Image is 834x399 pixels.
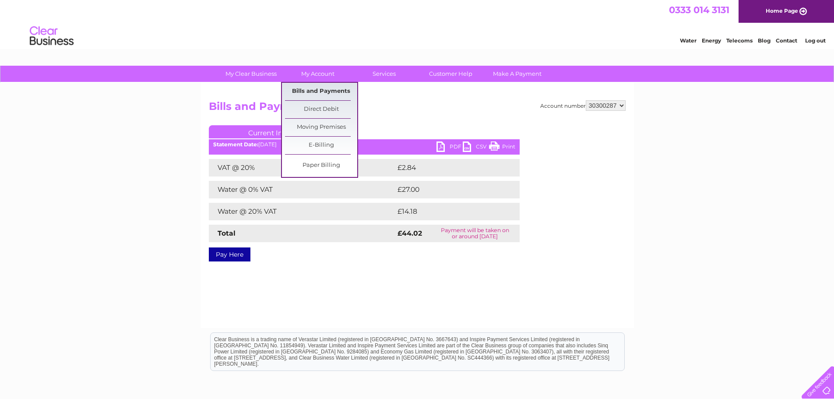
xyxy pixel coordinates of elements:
a: PDF [436,141,463,154]
a: Pay Here [209,247,250,261]
td: Water @ 20% VAT [209,203,395,220]
a: CSV [463,141,489,154]
a: Contact [776,37,797,44]
td: VAT @ 20% [209,159,395,177]
a: Paper Billing [285,157,357,174]
a: Make A Payment [481,66,553,82]
a: Water [680,37,697,44]
div: Account number [540,100,626,111]
a: Blog [758,37,771,44]
a: My Account [282,66,354,82]
a: E-Billing [285,137,357,154]
td: £27.00 [395,181,502,198]
a: Telecoms [726,37,753,44]
a: Print [489,141,515,154]
a: Moving Premises [285,119,357,136]
td: Payment will be taken on or around [DATE] [430,225,519,242]
a: 0333 014 3131 [669,4,729,15]
h2: Bills and Payments [209,100,626,117]
a: Bills and Payments [285,83,357,100]
td: Water @ 0% VAT [209,181,395,198]
b: Statement Date: [213,141,258,148]
div: [DATE] [209,141,520,148]
strong: Total [218,229,236,237]
td: £14.18 [395,203,500,220]
img: logo.png [29,23,74,49]
a: Customer Help [415,66,487,82]
a: Energy [702,37,721,44]
a: Log out [805,37,826,44]
td: £2.84 [395,159,500,177]
a: Current Invoice [209,125,340,138]
strong: £44.02 [398,229,422,237]
a: Direct Debit [285,101,357,118]
a: My Clear Business [215,66,287,82]
div: Clear Business is a trading name of Verastar Limited (registered in [GEOGRAPHIC_DATA] No. 3667643... [211,5,624,42]
a: Services [348,66,420,82]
